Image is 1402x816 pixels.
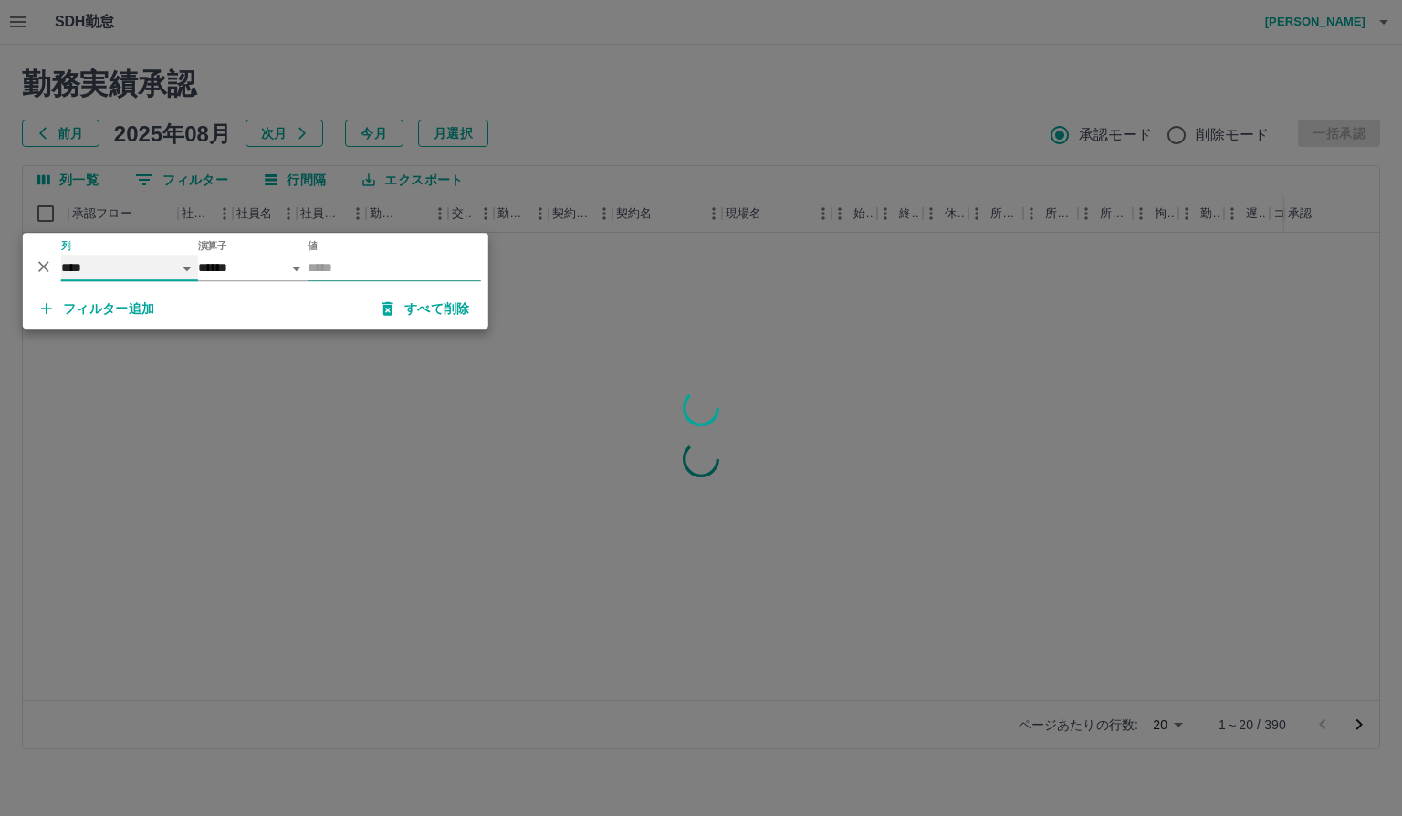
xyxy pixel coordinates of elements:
button: フィルター追加 [26,292,170,325]
label: 値 [308,239,318,253]
label: 演算子 [198,239,227,253]
button: すべて削除 [368,292,485,325]
button: 削除 [30,253,58,280]
label: 列 [61,239,71,253]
